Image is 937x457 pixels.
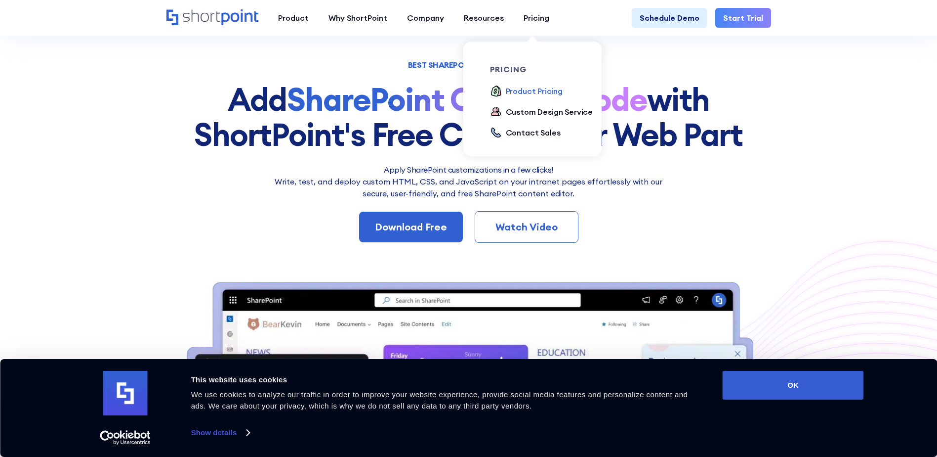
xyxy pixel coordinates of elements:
div: This website uses cookies [191,374,700,386]
a: Product [268,8,319,28]
a: Contact Sales [490,127,561,139]
div: Download Free [375,220,447,234]
h1: Add with ShortPoint's Free Code Editor Web Part [166,82,771,152]
a: Show details [191,425,249,440]
a: Schedule Demo [632,8,707,28]
strong: SharePoint Custom Code [287,79,648,119]
div: Pricing [524,12,549,24]
h2: Apply SharePoint customizations in a few clicks! [269,164,669,176]
div: Custom Design Service [506,106,593,118]
h1: BEST SHAREPOINT CODE EDITOR [166,61,771,68]
a: Why ShortPoint [319,8,397,28]
a: Company [397,8,454,28]
button: OK [723,371,864,400]
a: Usercentrics Cookiebot - opens in a new window [82,430,168,445]
p: Write, test, and deploy custom HTML, CSS, and JavaScript on your intranet pages effortlessly wi﻿t... [269,176,669,199]
div: Contact Sales [506,127,561,138]
div: Resources [464,12,504,24]
div: Product [278,12,309,24]
div: Company [407,12,444,24]
img: logo [103,371,148,415]
a: Download Free [359,212,463,242]
a: Home [166,9,258,26]
div: Why ShortPoint [328,12,387,24]
span: We use cookies to analyze our traffic in order to improve your website experience, provide social... [191,390,688,410]
div: pricing [490,65,601,73]
a: Resources [454,8,514,28]
div: Watch Video [491,220,562,234]
div: Product Pricing [506,85,563,97]
a: Pricing [514,8,559,28]
a: Product Pricing [490,85,563,98]
a: Custom Design Service [490,106,593,119]
a: Start Trial [715,8,771,28]
a: Watch Video [475,211,578,243]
